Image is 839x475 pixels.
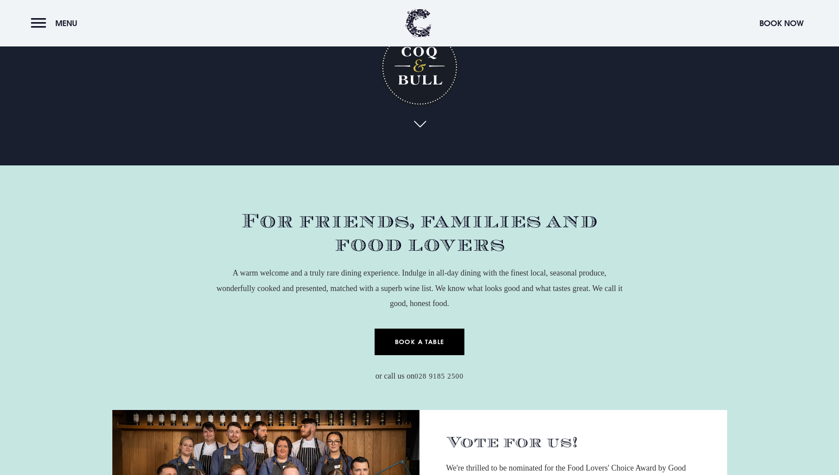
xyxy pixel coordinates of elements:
[216,210,623,257] h2: For friends, families and food lovers
[216,265,623,311] p: A warm welcome and a truly rare dining experience. Indulge in all-day dining with the finest loca...
[405,9,432,38] img: Clandeboye Lodge
[755,14,808,33] button: Book Now
[446,433,701,452] h2: Vote for us!
[380,27,459,107] h1: Coq & Bull
[216,368,623,383] p: or call us on
[414,372,464,381] a: 028 9185 2500
[375,329,464,355] a: Book a Table
[31,14,82,33] button: Menu
[55,18,77,28] span: Menu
